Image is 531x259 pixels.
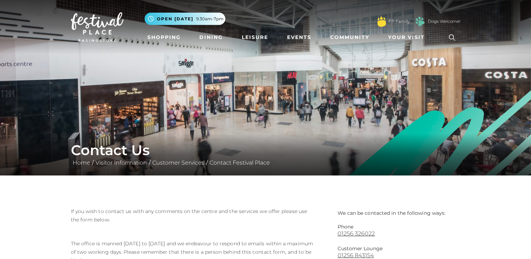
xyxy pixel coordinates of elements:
[71,159,92,166] a: Home
[388,34,425,41] span: Your Visit
[145,31,184,44] a: Shopping
[239,31,271,44] a: Leisure
[71,12,124,42] img: Festival Place Logo
[389,18,410,25] a: FP Family
[208,159,272,166] a: Contact Festival Place
[338,207,460,217] p: We can be contacted in the following ways:
[385,31,431,44] a: Your Visit
[338,230,460,237] a: 01256 326022
[338,224,460,230] p: Phone
[327,31,372,44] a: Community
[428,18,460,25] a: Dogs Welcome!
[94,159,149,166] a: Visitor Information
[196,16,224,22] span: 9.30am-7pm
[71,207,316,224] p: If you wish to contact us with any comments on the centre and the services we offer please use th...
[197,31,226,44] a: Dining
[284,31,314,44] a: Events
[151,159,206,166] a: Customer Services
[145,13,225,25] button: Open [DATE] 9.30am-7pm
[71,142,460,159] h1: Contact Us
[157,16,193,22] span: Open [DATE]
[338,245,460,252] p: Customer Lounge
[338,252,460,259] a: 01256 843154
[66,142,466,167] div: / / /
